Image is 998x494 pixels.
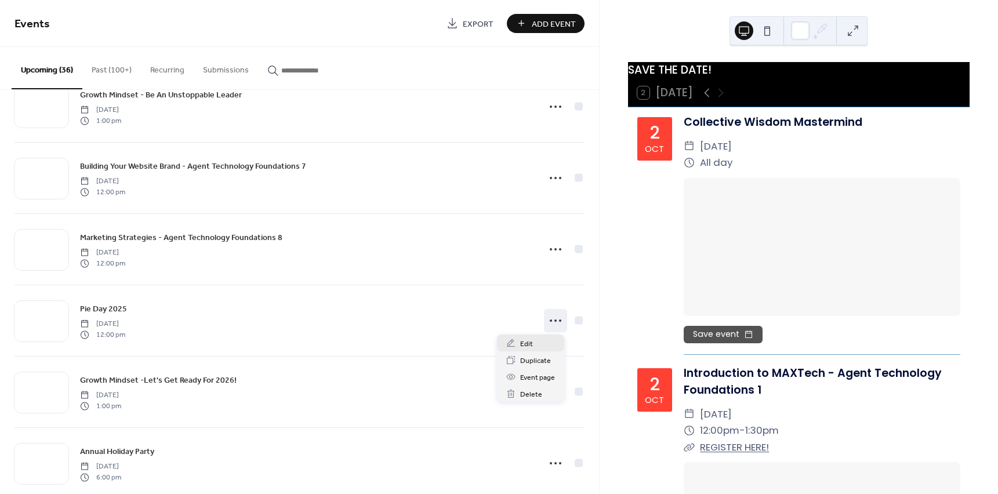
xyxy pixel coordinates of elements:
a: Marketing Strategies - Agent Technology Foundations 8 [80,231,282,244]
a: Growth Mindset -Let's Get Ready For 2026! [80,373,237,387]
span: Pie Day 2025 [80,303,127,315]
div: ​ [684,422,695,439]
div: Collective Wisdom Mastermind [684,114,960,131]
span: 1:00 pm [80,401,121,411]
span: Duplicate [520,355,551,367]
span: Export [463,18,493,30]
span: [DATE] [80,390,121,401]
div: Oct [645,144,664,153]
span: Events [14,13,50,35]
span: Growth Mindset - Be An Unstoppable Leader [80,89,242,101]
a: Introduction to MAXTech - Agent Technology Foundations 1 [684,365,942,398]
a: Building Your Website Brand - Agent Technology Foundations 7 [80,159,306,173]
span: [DATE] [80,248,125,258]
span: 1:00 pm [80,115,121,126]
a: Annual Holiday Party [80,445,154,458]
div: ​ [684,154,695,171]
div: ​ [684,406,695,423]
a: Growth Mindset - Be An Unstoppable Leader [80,88,242,101]
span: Event page [520,372,555,384]
span: Building Your Website Brand - Agent Technology Foundations 7 [80,161,306,173]
span: [DATE] [700,138,732,155]
div: SAVE THE DATE! [628,62,970,79]
span: All day [700,154,732,171]
div: 2 [649,124,660,141]
span: [DATE] [80,462,121,472]
button: Past (100+) [82,47,141,88]
a: REGISTER HERE! [700,440,769,454]
span: 6:00 pm [80,472,121,482]
span: [DATE] [700,406,732,423]
span: 12:00pm [700,422,739,439]
button: Save event [684,326,763,343]
span: Growth Mindset -Let's Get Ready For 2026! [80,375,237,387]
a: Pie Day 2025 [80,302,127,315]
span: Annual Holiday Party [80,446,154,458]
span: Delete [520,388,542,401]
span: [DATE] [80,176,125,187]
div: ​ [684,439,695,456]
button: Submissions [194,47,258,88]
a: Export [438,14,502,33]
div: 2 [649,376,660,393]
span: Marketing Strategies - Agent Technology Foundations 8 [80,232,282,244]
span: - [739,422,745,439]
span: [DATE] [80,319,125,329]
button: Recurring [141,47,194,88]
span: [DATE] [80,105,121,115]
div: ​ [684,138,695,155]
button: Upcoming (36) [12,47,82,89]
button: Add Event [507,14,585,33]
span: 12:00 pm [80,329,125,340]
div: Oct [645,395,664,404]
span: Add Event [532,18,576,30]
span: 1:30pm [745,422,779,439]
span: Edit [520,338,533,350]
span: 12:00 pm [80,258,125,268]
span: 12:00 pm [80,187,125,197]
